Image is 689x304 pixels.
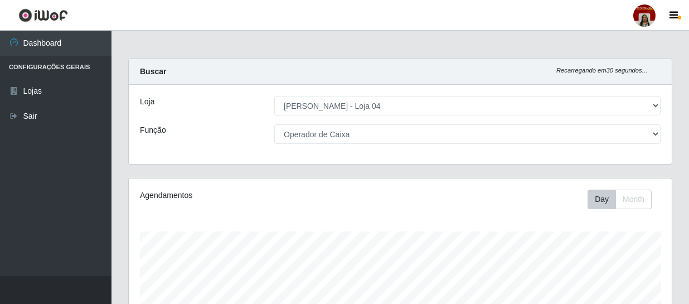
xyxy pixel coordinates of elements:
div: Agendamentos [140,190,347,201]
label: Loja [140,96,154,108]
div: First group [588,190,652,209]
i: Recarregando em 30 segundos... [556,67,647,74]
img: CoreUI Logo [18,8,68,22]
strong: Buscar [140,67,166,76]
label: Função [140,124,166,136]
button: Day [588,190,616,209]
button: Month [615,190,652,209]
div: Toolbar with button groups [588,190,661,209]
